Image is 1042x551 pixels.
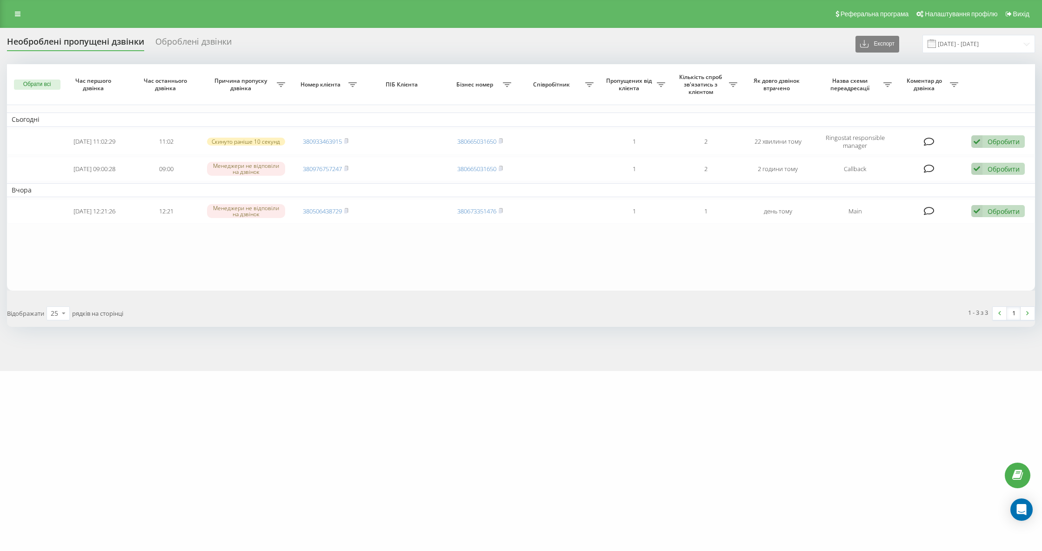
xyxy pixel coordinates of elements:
[855,36,899,53] button: Експорт
[670,199,742,224] td: 1
[1007,307,1021,320] a: 1
[1010,498,1033,521] div: Open Intercom Messenger
[925,10,997,18] span: Налаштування профілю
[303,165,342,173] a: 380976757247
[670,129,742,155] td: 2
[130,129,202,155] td: 11:02
[303,137,342,146] a: 380933463915
[14,80,60,90] button: Обрати всі
[155,37,232,51] div: Оброблені дзвінки
[51,309,58,318] div: 25
[457,207,496,215] a: 380673351476
[675,73,729,95] span: Кількість спроб зв'язатись з клієнтом
[814,199,896,224] td: Main
[750,77,806,92] span: Як довго дзвінок втрачено
[598,129,670,155] td: 1
[819,77,883,92] span: Назва схеми переадресації
[457,137,496,146] a: 380665031650
[207,204,285,218] div: Менеджери не відповіли на дзвінок
[59,129,131,155] td: [DATE] 11:02:29
[59,199,131,224] td: [DATE] 12:21:26
[988,165,1020,173] div: Обробити
[207,138,285,146] div: Скинуто раніше 10 секунд
[370,81,435,88] span: ПІБ Клієнта
[988,137,1020,146] div: Обробити
[521,81,585,88] span: Співробітник
[968,308,988,317] div: 1 - 3 з 3
[207,77,277,92] span: Причина пропуску дзвінка
[814,129,896,155] td: Ringostat responsible manager
[7,113,1035,126] td: Сьогодні
[448,81,503,88] span: Бізнес номер
[130,199,202,224] td: 12:21
[901,77,950,92] span: Коментар до дзвінка
[598,157,670,181] td: 1
[294,81,349,88] span: Номер клієнта
[841,10,909,18] span: Реферальна програма
[207,162,285,176] div: Менеджери не відповіли на дзвінок
[814,157,896,181] td: Callback
[598,199,670,224] td: 1
[742,129,814,155] td: 22 хвилини тому
[670,157,742,181] td: 2
[1013,10,1029,18] span: Вихід
[59,157,131,181] td: [DATE] 09:00:28
[303,207,342,215] a: 380506438729
[988,207,1020,216] div: Обробити
[603,77,657,92] span: Пропущених від клієнта
[7,37,144,51] div: Необроблені пропущені дзвінки
[742,199,814,224] td: день тому
[72,309,123,318] span: рядків на сторінці
[66,77,122,92] span: Час першого дзвінка
[130,157,202,181] td: 09:00
[138,77,194,92] span: Час останнього дзвінка
[742,157,814,181] td: 2 години тому
[457,165,496,173] a: 380665031650
[7,309,44,318] span: Відображати
[7,183,1035,197] td: Вчора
